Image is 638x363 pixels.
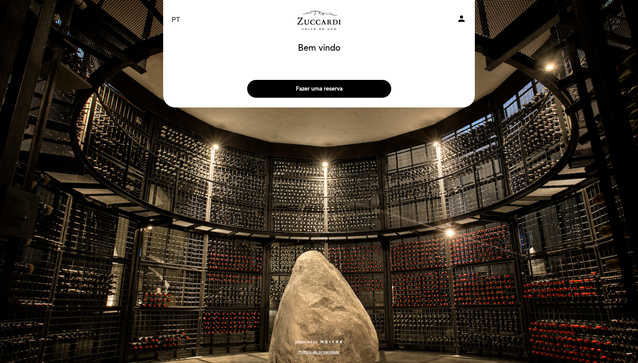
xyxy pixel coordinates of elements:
a: powered by [295,339,343,345]
button: Fazer uma reserva [247,80,391,98]
a: Política de privacidade [298,349,340,355]
i: person [457,14,466,24]
button: person [457,14,466,26]
span: powered by [295,339,318,345]
a: Zuccardi Valle de Uco - Turismo [268,9,370,31]
img: MEITRE [320,340,343,344]
h1: Bem vindo [298,43,341,53]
